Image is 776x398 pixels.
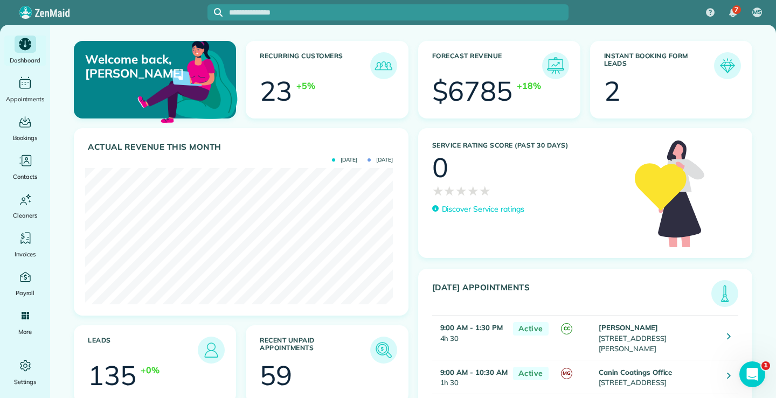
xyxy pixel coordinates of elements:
[717,55,738,76] img: icon_form_leads-04211a6a04a5b2264e4ee56bc0799ec3eb69b7e499cbb523a139df1d13a81ae0.png
[479,181,491,200] span: ★
[432,181,444,200] span: ★
[200,339,222,361] img: icon_leads-1bed01f49abd5b7fead27621c3d59655bb73ed531f8eeb49469d10e621d6b896.png
[432,204,524,215] a: Discover Service ratings
[4,36,46,66] a: Dashboard
[207,8,223,17] button: Focus search
[214,8,223,17] svg: Focus search
[13,132,38,143] span: Bookings
[432,360,508,394] td: 1h 30
[368,157,393,163] span: [DATE]
[88,362,136,389] div: 135
[513,367,549,380] span: Active
[432,283,712,307] h3: [DATE] Appointments
[4,229,46,260] a: Invoices
[260,362,292,389] div: 59
[13,210,37,221] span: Cleaners
[467,181,479,200] span: ★
[6,94,45,104] span: Appointments
[260,337,370,364] h3: Recent unpaid appointments
[373,55,394,76] img: icon_recurring_customers-cf858462ba22bcd05b5a5880d41d6543d210077de5bb9ebc9590e49fd87d84ed.png
[296,79,315,92] div: +5%
[88,337,198,364] h3: Leads
[4,268,46,298] a: Payroll
[604,52,714,79] h3: Instant Booking Form Leads
[455,181,467,200] span: ★
[714,283,736,304] img: icon_todays_appointments-901f7ab196bb0bea1936b74009e4eb5ffbc2d2711fa7634e0d609ed5ef32b18b.png
[561,368,572,379] span: MG
[722,1,744,25] div: 7 unread notifications
[4,191,46,221] a: Cleaners
[432,78,513,104] div: $6785
[10,55,40,66] span: Dashboard
[545,55,566,76] img: icon_forecast_revenue-8c13a41c7ed35a8dcfafea3cbb826a0462acb37728057bba2d056411b612bbbe.png
[599,368,672,376] strong: Canin Coatings Office
[604,78,620,104] div: 2
[260,52,370,79] h3: Recurring Customers
[753,8,761,17] span: MS
[4,152,46,182] a: Contacts
[4,74,46,104] a: Appointments
[440,323,503,332] strong: 9:00 AM - 1:30 PM
[761,361,770,370] span: 1
[135,29,240,133] img: dashboard_welcome-42a62b7d889689a78055ac9021e634bf52bae3f8056760290aed330b23ab8690.png
[432,316,508,360] td: 4h 30
[596,360,719,394] td: [STREET_ADDRESS]
[260,78,292,104] div: 23
[4,113,46,143] a: Bookings
[432,52,542,79] h3: Forecast Revenue
[596,316,719,360] td: [STREET_ADDRESS][PERSON_NAME]
[739,361,765,387] iframe: Intercom live chat
[432,142,625,149] h3: Service Rating score (past 30 days)
[4,357,46,387] a: Settings
[561,323,572,334] span: CC
[517,79,541,92] div: +18%
[13,171,37,182] span: Contacts
[440,368,508,376] strong: 9:00 AM - 10:30 AM
[16,288,35,298] span: Payroll
[432,154,448,181] div: 0
[599,323,658,332] strong: [PERSON_NAME]
[15,249,36,260] span: Invoices
[85,52,183,81] p: Welcome back, [PERSON_NAME]!
[332,157,357,163] span: [DATE]
[513,322,549,336] span: Active
[442,204,524,215] p: Discover Service ratings
[88,142,397,152] h3: Actual Revenue this month
[735,5,738,14] span: 7
[141,364,160,376] div: +0%
[14,376,37,387] span: Settings
[444,181,455,200] span: ★
[373,339,394,361] img: icon_unpaid_appointments-47b8ce3997adf2238b356f14209ab4cced10bd1f174958f3ca8f1d0dd7fffeee.png
[18,326,32,337] span: More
